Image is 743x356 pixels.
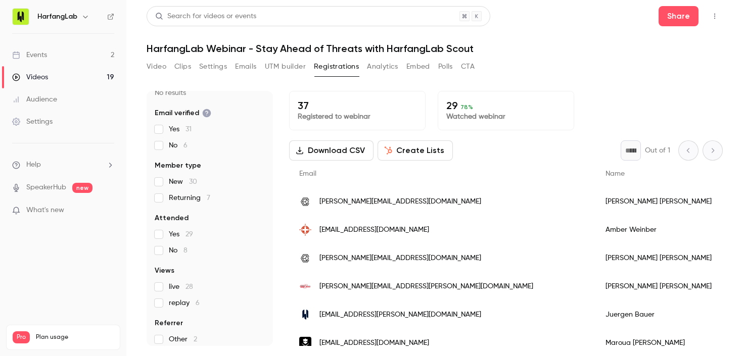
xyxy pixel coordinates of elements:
[595,300,722,329] div: Juergen Bauer
[235,59,256,75] button: Emails
[12,72,48,82] div: Videos
[298,112,417,122] p: Registered to webinar
[289,140,374,161] button: Download CSV
[319,310,481,320] span: [EMAIL_ADDRESS][PERSON_NAME][DOMAIN_NAME]
[155,11,256,22] div: Search for videos or events
[446,99,566,112] p: 29
[319,196,481,207] span: [PERSON_NAME][EMAIL_ADDRESS][DOMAIN_NAME]
[72,183,92,193] span: new
[185,231,193,238] span: 29
[26,182,66,193] a: SpeakerHub
[155,88,265,98] p: No results
[155,161,201,171] span: Member type
[169,298,200,308] span: replay
[37,12,77,22] h6: HarfangLab
[13,331,30,343] span: Pro
[446,112,566,122] p: Watched webinar
[12,50,47,60] div: Events
[155,318,183,328] span: Referrer
[155,108,211,118] span: Email verified
[367,59,398,75] button: Analytics
[12,160,114,170] li: help-dropdown-opener
[378,140,453,161] button: Create Lists
[319,281,533,292] span: [PERSON_NAME][EMAIL_ADDRESS][PERSON_NAME][DOMAIN_NAME]
[169,282,193,292] span: live
[36,333,114,341] span: Plan usage
[174,59,191,75] button: Clips
[183,247,188,254] span: 8
[199,59,227,75] button: Settings
[169,140,188,150] span: No
[595,244,722,272] div: [PERSON_NAME] [PERSON_NAME]
[299,195,311,208] img: cellumation.com
[595,272,722,300] div: [PERSON_NAME] [PERSON_NAME]
[26,205,64,216] span: What's new
[147,59,166,75] button: Video
[298,99,417,112] p: 37
[185,283,193,290] span: 28
[299,224,311,236] img: ikarus.at
[207,194,210,201] span: 7
[299,337,311,349] img: mailinblack.com
[299,170,316,177] span: Email
[460,104,473,111] span: 78 %
[13,9,29,25] img: HarfangLab
[196,299,200,307] span: 6
[155,213,189,223] span: Attended
[169,245,188,256] span: No
[169,229,193,239] span: Yes
[155,72,265,344] section: facet-groups
[461,59,475,75] button: CTA
[438,59,453,75] button: Polls
[645,145,670,156] p: Out of 1
[26,160,41,170] span: Help
[595,216,722,244] div: Amber Weinber
[183,142,188,149] span: 6
[169,193,210,203] span: Returning
[189,178,197,185] span: 30
[169,124,192,134] span: Yes
[155,266,174,276] span: Views
[299,280,311,292] img: thermoclean.com
[659,6,699,26] button: Share
[406,59,430,75] button: Embed
[265,59,306,75] button: UTM builder
[299,309,311,321] img: harfanglab.io
[12,94,57,105] div: Audience
[169,334,197,344] span: Other
[102,206,114,215] iframe: Noticeable Trigger
[314,59,359,75] button: Registrations
[707,8,723,24] button: Top Bar Actions
[319,338,429,348] span: [EMAIL_ADDRESS][DOMAIN_NAME]
[194,336,197,343] span: 2
[169,177,197,187] span: New
[299,252,311,264] img: cellumation.com
[147,42,723,55] h1: HarfangLab Webinar - Stay Ahead of Threats with HarfangLab Scout
[185,126,192,133] span: 31
[606,170,625,177] span: Name
[595,187,722,216] div: [PERSON_NAME] [PERSON_NAME]
[319,253,481,264] span: [PERSON_NAME][EMAIL_ADDRESS][DOMAIN_NAME]
[319,225,429,235] span: [EMAIL_ADDRESS][DOMAIN_NAME]
[12,117,53,127] div: Settings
